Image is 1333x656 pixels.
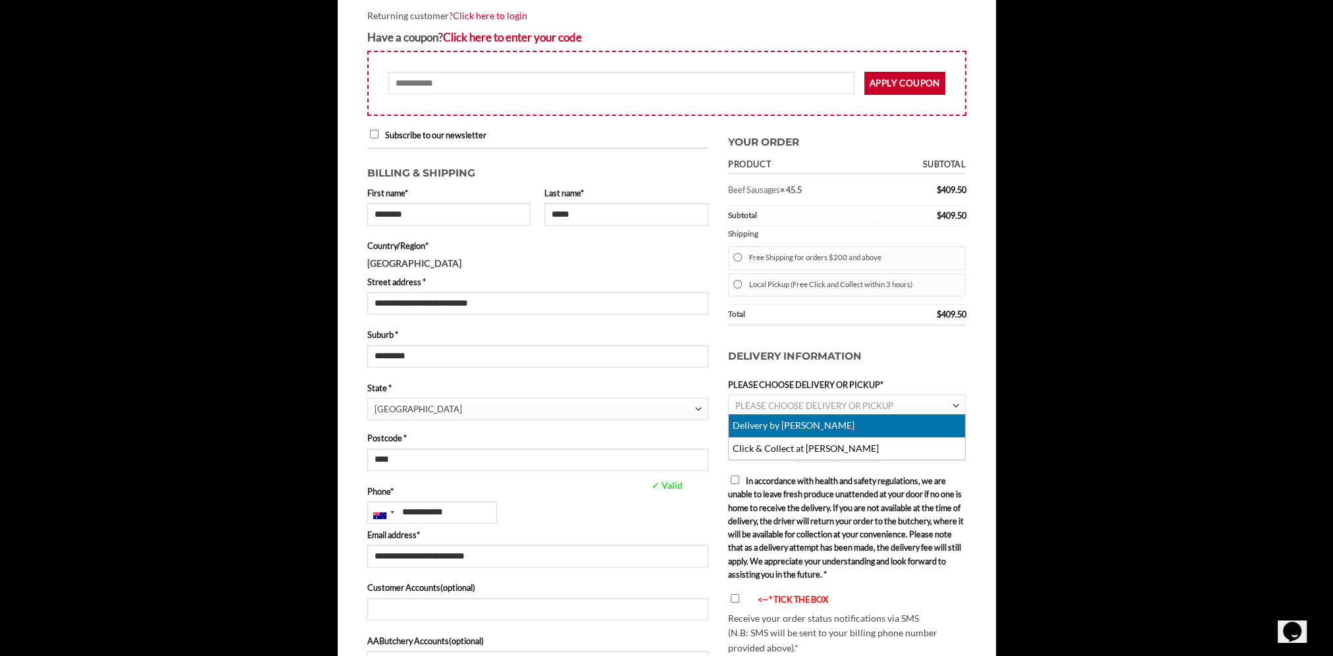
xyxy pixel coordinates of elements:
[728,305,876,326] th: Total
[443,30,582,44] a: Enter your coupon code
[1278,603,1320,643] iframe: chat widget
[367,431,708,445] label: Postcode
[936,184,966,195] bdi: 409.50
[728,226,966,242] th: Shipping
[453,10,527,21] a: Click here to login
[367,9,966,24] div: Returning customer?
[864,72,945,95] button: Apply coupon
[440,582,475,593] span: (optional)
[367,275,708,288] label: Street address
[544,186,708,200] label: Last name
[367,28,966,46] div: Have a coupon?
[367,528,708,541] label: Email address
[936,309,941,319] span: $
[367,239,708,252] label: Country/Region
[728,378,966,391] label: PLEASE CHOOSE DELIVERY OR PICKUP
[735,400,893,411] span: PLEASE CHOOSE DELIVERY OR PICKUP
[728,175,876,205] td: Beef Sausages
[728,611,966,656] p: Receive your order status notifications via SMS (N.B: SMS will be sent to your billing phone numb...
[876,155,966,175] th: Subtotal
[367,258,461,269] strong: [GEOGRAPHIC_DATA]
[936,210,966,221] bdi: 409.50
[385,130,486,140] span: Subscribe to our newsletter
[367,328,708,341] label: Suburb
[780,184,802,195] strong: × 45.5
[449,636,484,646] span: (optional)
[728,335,966,378] h3: Delivery Information
[936,184,941,195] span: $
[367,186,531,200] label: First name
[746,597,758,605] img: arrow-blink.gif
[375,398,695,420] span: New South Wales
[728,476,964,580] span: In accordance with health and safety regulations, we are unable to leave fresh produce unattended...
[370,130,379,138] input: Subscribe to our newsletter
[758,594,828,605] font: <-- * TICK THE BOX
[367,159,708,182] h3: Billing & Shipping
[731,476,739,484] input: In accordance with health and safety regulations, we are unable to leave fresh produce unattended...
[936,309,966,319] bdi: 409.50
[728,206,876,226] th: Subtotal
[729,414,966,437] li: Delivery by [PERSON_NAME]
[936,210,941,221] span: $
[367,581,708,594] label: Customer Accounts
[748,276,960,293] label: Local Pickup (Free Click and Collect within 3 hours)
[728,155,876,175] th: Product
[728,128,966,151] h3: Your order
[748,250,960,267] label: Free Shipping for orders $200 and above
[367,381,708,395] label: State
[731,594,739,603] input: <-- * TICK THE BOX
[367,634,708,647] label: AAButchery Accounts
[368,502,398,523] div: Australia: +61
[367,398,708,420] span: State
[648,478,778,493] span: ✓ Valid
[367,485,708,498] label: Phone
